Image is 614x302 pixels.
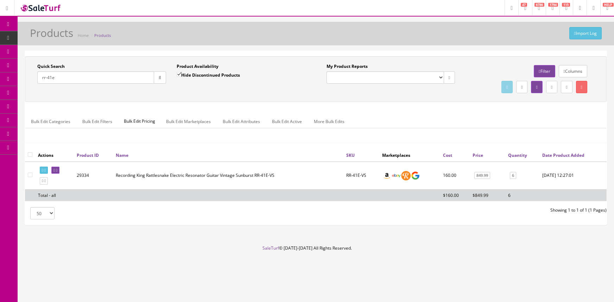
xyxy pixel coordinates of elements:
[474,172,490,179] a: 849.99
[35,189,74,201] td: Total - all
[119,115,160,128] span: Bulk Edit Pricing
[392,171,401,180] img: ebay
[327,63,368,70] label: My Product Reports
[440,162,470,189] td: 160.00
[382,171,392,180] img: amazon
[379,149,440,161] th: Marketplaces
[411,171,420,180] img: google_shopping
[177,71,240,78] label: Hide Discontinued Products
[508,152,527,158] a: Quantity
[177,72,181,77] input: Hide Discontinued Products
[473,152,483,158] a: Price
[562,3,570,7] span: 115
[113,162,343,189] td: Recording King Rattlesnake Electric Resonator Guitar Vintage Sunburst RR-41E-VS
[534,65,555,77] a: Filter
[160,115,216,128] a: Bulk Edit Marketplaces
[77,152,99,158] a: Product ID
[534,3,544,7] span: 6786
[542,152,584,158] a: Date Product Added
[521,3,527,7] span: 47
[177,63,219,70] label: Product Availability
[25,115,76,128] a: Bulk Edit Categories
[316,207,612,213] div: Showing 1 to 1 of 1 (1 Pages)
[548,3,558,7] span: 1794
[78,33,89,38] a: Home
[401,171,411,180] img: reverb
[266,115,308,128] a: Bulk Edit Active
[37,63,65,70] label: Quick Search
[505,189,539,201] td: 6
[74,162,113,189] td: 29334
[37,71,154,84] input: Search
[116,152,128,158] a: Name
[77,115,118,128] a: Bulk Edit Filters
[20,3,62,13] img: SaleTurf
[510,172,516,179] a: 6
[443,152,452,158] a: Cost
[94,33,111,38] a: Products
[559,65,587,77] a: Columns
[603,3,614,7] span: HELP
[30,27,73,39] h1: Products
[217,115,266,128] a: Bulk Edit Attributes
[569,27,602,39] a: Import Log
[539,162,607,189] td: 2022-01-18 12:27:01
[308,115,350,128] a: More Bulk Edits
[262,245,279,251] a: SaleTurf
[35,149,74,161] th: Actions
[343,162,379,189] td: RR-41E-VS
[440,189,470,201] td: $160.00
[346,152,355,158] a: SKU
[470,189,505,201] td: $849.99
